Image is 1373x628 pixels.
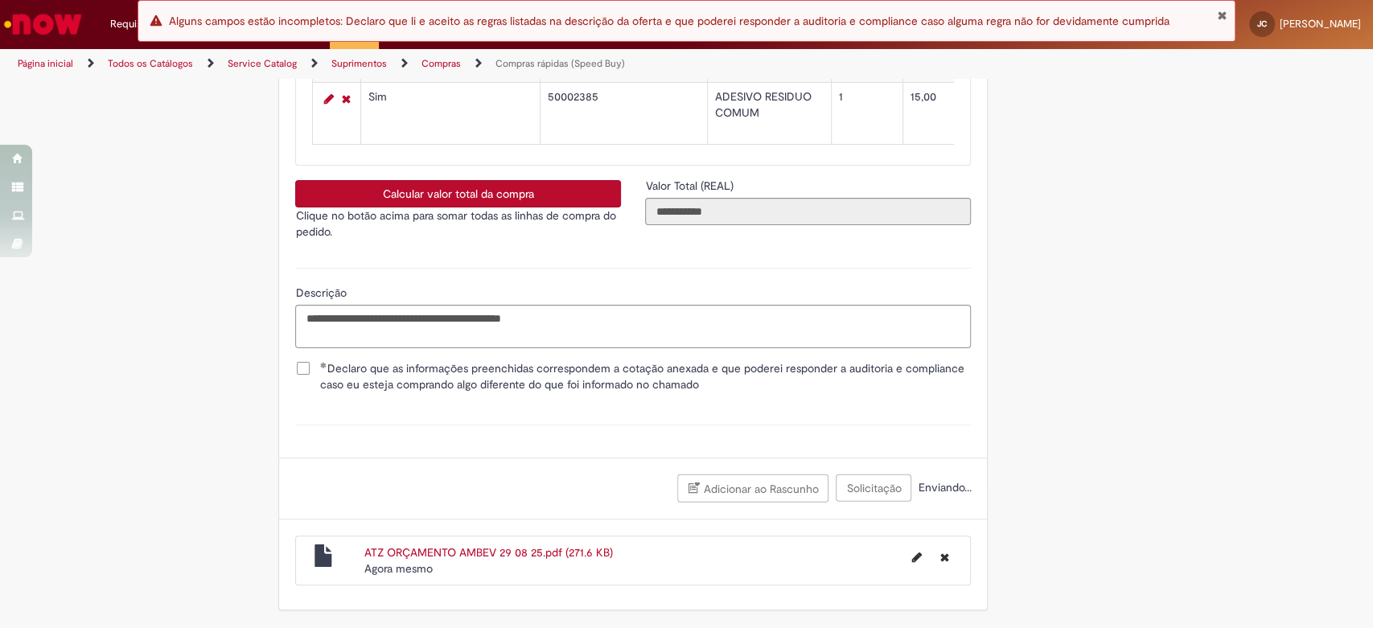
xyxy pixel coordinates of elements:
img: ServiceNow [2,8,84,40]
a: Todos os Catálogos [108,57,193,70]
textarea: Descrição [295,305,971,348]
span: JC [1257,18,1267,29]
td: 15,00 [903,83,985,145]
span: Descrição [295,285,349,300]
button: Fechar Notificação [1216,9,1227,22]
td: 1 [832,83,903,145]
button: Editar nome de arquivo ATZ ORÇAMENTO AMBEV 29 08 25.pdf [902,544,931,570]
td: Sim [361,83,541,145]
a: ATZ ORÇAMENTO AMBEV 29 08 25.pdf (271.6 KB) [364,545,613,560]
td: ADESIVO RESIDUO COMUM [708,83,832,145]
button: Excluir ATZ ORÇAMENTO AMBEV 29 08 25.pdf [930,544,958,570]
span: Obrigatório Preenchido [319,362,327,368]
a: Compras [421,57,461,70]
time: 29/08/2025 17:08:51 [364,561,433,576]
a: Compras rápidas (Speed Buy) [495,57,625,70]
span: Alguns campos estão incompletos: Declaro que li e aceito as regras listadas na descrição da ofert... [169,14,1170,28]
span: Declaro que as informações preenchidas correspondem a cotação anexada e que poderei responder a a... [319,360,971,392]
input: Valor Total (REAL) [645,198,971,225]
span: Enviando... [915,480,971,495]
label: Somente leitura - Valor Total (REAL) [645,178,736,194]
td: 50002385 [541,83,708,145]
a: Remover linha 4 [337,89,354,109]
button: Calcular valor total da compra [295,180,621,207]
p: Clique no botão acima para somar todas as linhas de compra do pedido. [295,207,621,240]
span: [PERSON_NAME] [1280,17,1361,31]
a: Service Catalog [228,57,297,70]
a: Página inicial [18,57,73,70]
a: Suprimentos [331,57,387,70]
span: Requisições [110,16,166,32]
a: Editar Linha 4 [319,89,337,109]
span: Somente leitura - Valor Total (REAL) [645,179,736,193]
span: Agora mesmo [364,561,433,576]
ul: Trilhas de página [12,49,903,79]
